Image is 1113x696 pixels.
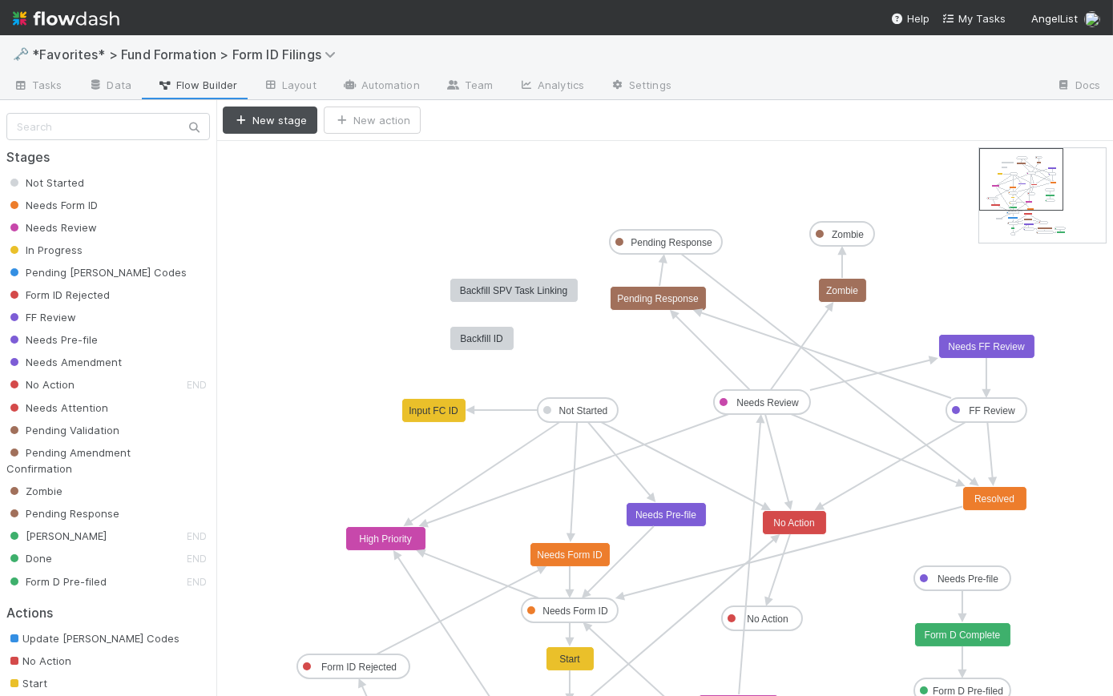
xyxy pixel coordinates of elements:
[13,77,63,93] span: Tasks
[635,509,696,521] text: Needs Pre-file
[187,379,207,391] small: END
[13,5,119,32] img: logo-inverted-e16ddd16eac7371096b0.svg
[542,605,608,617] text: Needs Form ID
[6,401,108,414] span: Needs Attention
[6,150,210,165] h2: Stages
[187,553,207,565] small: END
[6,221,97,234] span: Needs Review
[6,529,107,542] span: [PERSON_NAME]
[6,424,119,437] span: Pending Validation
[6,632,179,645] span: Update [PERSON_NAME] Codes
[942,10,1006,26] a: My Tasks
[559,405,608,416] text: Not Started
[433,74,506,99] a: Team
[13,47,29,61] span: 🗝️
[187,530,207,542] small: END
[537,549,603,561] text: Needs Form ID
[6,333,98,346] span: Needs Pre-file
[938,573,998,585] text: Needs Pre-file
[187,576,207,588] small: END
[6,485,63,497] span: Zombie
[329,74,433,99] a: Automation
[223,107,317,134] button: New stage
[6,356,122,368] span: Needs Amendment
[631,237,712,248] text: Pending Response
[6,288,110,301] span: Form ID Rejected
[826,285,858,296] text: Zombie
[6,113,210,140] input: Search
[409,405,458,416] text: Input FC ID
[1084,11,1100,27] img: avatar_b467e446-68e1-4310-82a7-76c532dc3f4b.png
[6,677,47,690] span: Start
[324,107,421,134] button: New action
[6,176,84,189] span: Not Started
[617,293,699,304] text: Pending Response
[6,605,210,621] h2: Actions
[6,654,71,667] span: No Action
[1031,12,1078,25] span: AngelList
[942,12,1006,25] span: My Tasks
[506,74,597,99] a: Analytics
[460,333,503,344] text: Backfill ID
[597,74,684,99] a: Settings
[6,575,107,588] span: Form D Pre-filed
[6,378,75,391] span: No Action
[359,533,411,545] text: High Priority
[6,446,131,475] span: Pending Amendment Confirmation
[460,285,568,296] text: Backfill SPV Task Linking
[32,46,344,62] span: *Favorites* > Fund Formation > Form ID Filings
[321,662,397,673] text: Form ID Rejected
[925,630,1001,641] text: Form D Complete
[747,614,788,625] text: No Action
[6,243,83,256] span: In Progress
[948,341,1025,352] text: Needs FF Review
[773,517,814,529] text: No Action
[736,397,799,408] text: Needs Review
[832,229,864,240] text: Zombie
[250,74,329,99] a: Layout
[144,74,250,99] a: Flow Builder
[6,552,52,565] span: Done
[974,493,1014,505] text: Resolved
[6,311,76,324] span: FF Review
[157,77,237,93] span: Flow Builder
[6,507,119,520] span: Pending Response
[969,405,1015,416] text: FF Review
[1043,74,1113,99] a: Docs
[6,199,98,211] span: Needs Form ID
[6,266,187,279] span: Pending [PERSON_NAME] Codes
[75,74,144,99] a: Data
[559,654,580,665] text: Start
[891,10,930,26] div: Help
